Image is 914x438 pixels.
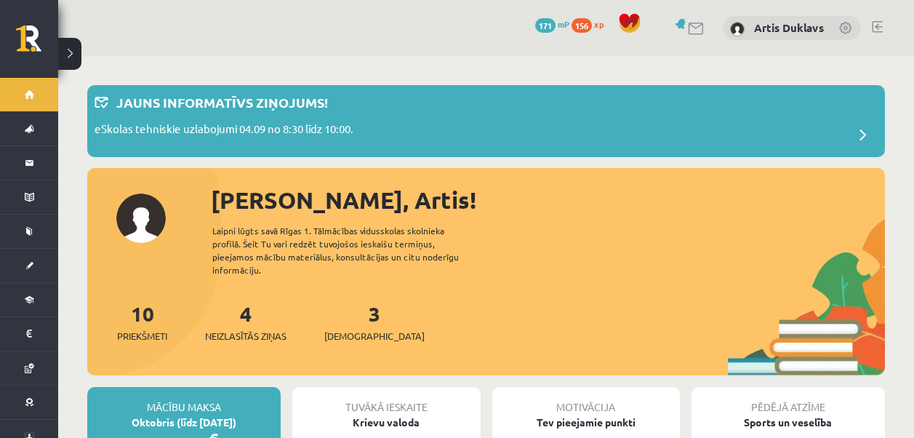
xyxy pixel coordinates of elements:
[730,22,745,36] img: Artis Duklavs
[116,92,328,112] p: Jauns informatīvs ziņojums!
[211,183,885,218] div: [PERSON_NAME], Artis!
[117,329,167,343] span: Priekšmeti
[87,387,281,415] div: Mācību maksa
[754,20,824,35] a: Artis Duklavs
[492,387,680,415] div: Motivācija
[572,18,611,30] a: 156 xp
[205,329,286,343] span: Neizlasītās ziņas
[535,18,556,33] span: 171
[95,121,353,141] p: eSkolas tehniskie uzlabojumi 04.09 no 8:30 līdz 10:00.
[558,18,569,30] span: mP
[324,329,425,343] span: [DEMOGRAPHIC_DATA]
[95,92,878,150] a: Jauns informatīvs ziņojums! eSkolas tehniskie uzlabojumi 04.09 no 8:30 līdz 10:00.
[324,300,425,343] a: 3[DEMOGRAPHIC_DATA]
[292,387,480,415] div: Tuvākā ieskaite
[691,387,885,415] div: Pēdējā atzīme
[87,415,281,430] div: Oktobris (līdz [DATE])
[16,25,58,62] a: Rīgas 1. Tālmācības vidusskola
[292,415,480,430] div: Krievu valoda
[535,18,569,30] a: 171 mP
[117,300,167,343] a: 10Priekšmeti
[691,415,885,430] div: Sports un veselība
[594,18,604,30] span: xp
[205,300,286,343] a: 4Neizlasītās ziņas
[212,224,484,276] div: Laipni lūgts savā Rīgas 1. Tālmācības vidusskolas skolnieka profilā. Šeit Tu vari redzēt tuvojošo...
[492,415,680,430] div: Tev pieejamie punkti
[572,18,592,33] span: 156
